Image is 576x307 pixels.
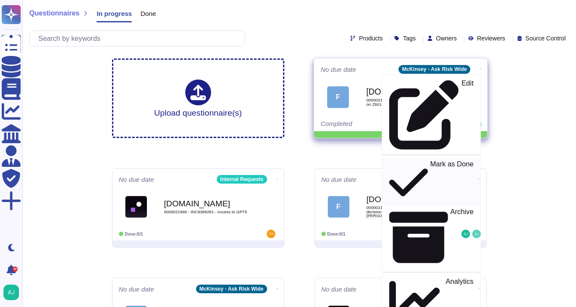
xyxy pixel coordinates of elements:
p: Archive [450,209,473,267]
span: No due date [321,286,357,292]
span: No due date [119,286,154,292]
p: Edit [461,80,473,150]
span: Reviewers [477,35,505,41]
span: Tags [403,35,416,41]
a: Mark as Done [382,159,480,206]
div: 9+ [12,267,18,272]
img: user [267,230,275,238]
a: Edit [382,78,480,151]
div: F [327,86,349,108]
span: No due date [321,66,356,73]
b: [DOMAIN_NAME] [367,195,453,203]
span: 0000021951 – Staffing for [PERSON_NAME] on Z6011907 [366,98,453,106]
a: Archive [382,206,480,269]
span: Source Control [526,35,566,41]
img: user [473,120,481,129]
span: Owners [436,35,457,41]
span: 0000021969 - INC8398281 - Access to GPT5 [164,210,250,214]
div: McKinsey - Ask Risk Wide [196,285,267,293]
span: In progress [97,10,132,17]
span: Done [140,10,156,17]
div: Internal Requests [217,175,267,184]
b: [DOMAIN_NAME] [366,88,453,96]
img: user [461,230,470,238]
div: F [328,196,349,218]
span: Products [359,35,383,41]
span: No due date [119,176,154,183]
span: 0000021935 - RE: New client diligence decision submitted for Skandinaviska Enskilda [PERSON_NAME]... [367,206,453,218]
button: user [2,283,25,302]
input: Search by keywords [34,31,245,46]
img: Logo [125,196,147,218]
div: Upload questionnaire(s) [154,80,242,117]
img: user [472,230,481,238]
div: McKinsey - Ask Risk Wide [399,65,470,74]
span: Done: 0/1 [125,232,143,236]
span: Done: 0/1 [327,232,346,236]
span: No due date [321,176,357,183]
span: Questionnaires [29,10,79,17]
img: user [3,285,19,300]
p: Mark as Done [430,161,473,205]
div: Completed [321,120,427,129]
b: [DOMAIN_NAME] [164,200,250,208]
